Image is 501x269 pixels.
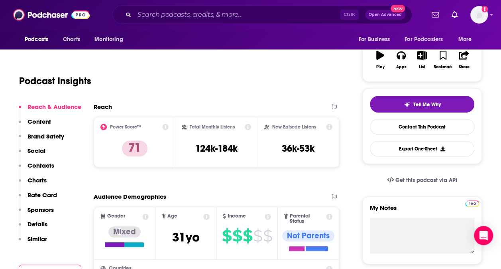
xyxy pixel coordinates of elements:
[470,6,488,24] span: Logged in as Morgan16
[107,214,125,219] span: Gender
[391,45,411,74] button: Apps
[404,101,410,108] img: tell me why sparkle
[282,142,314,154] h3: 36k-53k
[28,176,47,184] p: Charts
[19,75,91,87] h1: Podcast Insights
[282,230,334,241] div: Not Parents
[376,65,385,69] div: Play
[94,193,166,200] h2: Audience Demographics
[89,32,133,47] button: open menu
[381,170,464,190] a: Get this podcast via API
[434,65,452,69] div: Bookmark
[228,214,246,219] span: Income
[370,96,474,113] button: tell me why sparkleTell Me Why
[454,45,474,74] button: Share
[370,45,391,74] button: Play
[112,6,412,24] div: Search podcasts, credits, & more...
[108,226,141,237] div: Mixed
[19,206,54,221] button: Sponsors
[428,8,442,22] a: Show notifications dropdown
[58,32,85,47] a: Charts
[28,133,64,140] p: Brand Safety
[19,176,47,191] button: Charts
[19,118,51,133] button: Content
[453,32,482,47] button: open menu
[19,220,47,235] button: Details
[28,206,54,214] p: Sponsors
[134,8,340,21] input: Search podcasts, credits, & more...
[19,32,59,47] button: open menu
[465,199,479,207] a: Pro website
[413,101,441,108] span: Tell Me Why
[243,229,252,242] span: $
[369,13,402,17] span: Open Advanced
[358,34,390,45] span: For Business
[340,10,359,20] span: Ctrl K
[94,103,112,111] h2: Reach
[190,124,235,130] h2: Total Monthly Listens
[63,34,80,45] span: Charts
[94,34,123,45] span: Monitoring
[19,235,47,250] button: Similar
[391,5,405,12] span: New
[470,6,488,24] button: Show profile menu
[172,229,200,245] span: 31 yo
[28,220,47,228] p: Details
[19,147,45,162] button: Social
[370,141,474,156] button: Export One-Sheet
[253,229,262,242] span: $
[405,34,443,45] span: For Podcasters
[470,6,488,24] img: User Profile
[110,124,141,130] h2: Power Score™
[353,32,400,47] button: open menu
[19,103,81,118] button: Reach & Audience
[19,133,64,147] button: Brand Safety
[122,140,147,156] p: 71
[28,162,54,169] p: Contacts
[365,10,405,20] button: Open AdvancedNew
[370,204,474,218] label: My Notes
[25,34,48,45] span: Podcasts
[28,147,45,154] p: Social
[412,45,432,74] button: List
[481,6,488,12] svg: Add a profile image
[263,229,272,242] span: $
[399,32,454,47] button: open menu
[19,191,57,206] button: Rate Card
[222,229,232,242] span: $
[395,177,457,184] span: Get this podcast via API
[396,65,407,69] div: Apps
[28,103,81,111] p: Reach & Audience
[458,65,469,69] div: Share
[28,235,47,243] p: Similar
[432,45,453,74] button: Bookmark
[28,191,57,199] p: Rate Card
[195,142,238,154] h3: 124k-184k
[370,119,474,134] a: Contact This Podcast
[272,124,316,130] h2: New Episode Listens
[13,7,90,22] img: Podchaser - Follow, Share and Rate Podcasts
[232,229,242,242] span: $
[28,118,51,125] p: Content
[474,226,493,245] div: Open Intercom Messenger
[465,200,479,207] img: Podchaser Pro
[458,34,472,45] span: More
[419,65,425,69] div: List
[448,8,461,22] a: Show notifications dropdown
[290,214,325,224] span: Parental Status
[167,214,177,219] span: Age
[19,162,54,176] button: Contacts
